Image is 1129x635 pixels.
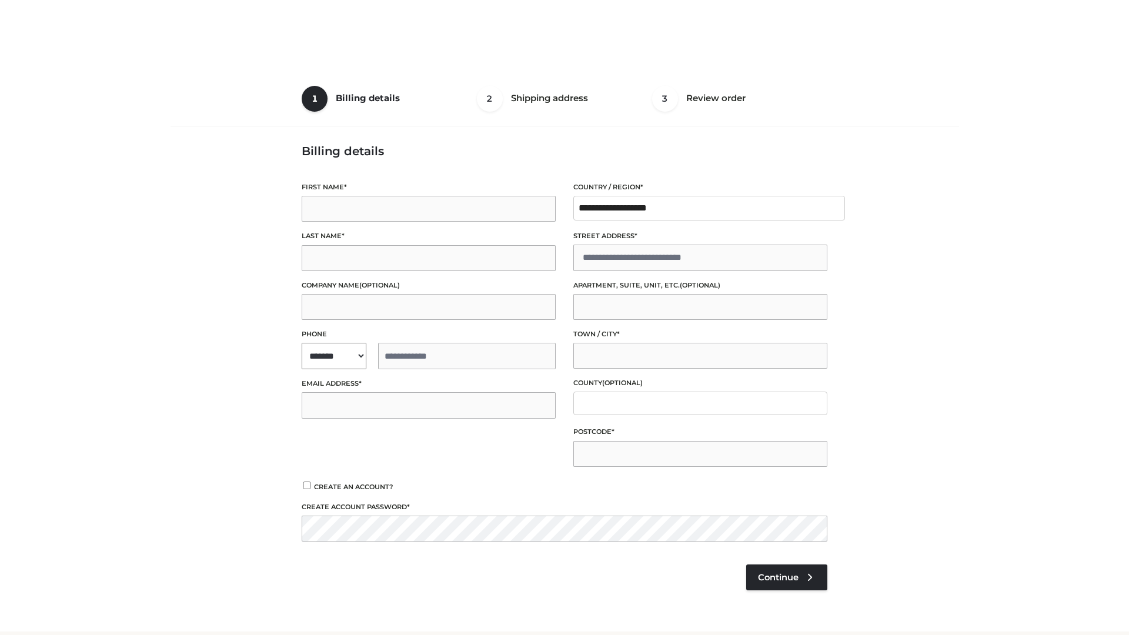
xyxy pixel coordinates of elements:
label: Postcode [573,426,827,437]
span: Create an account? [314,483,393,491]
label: Country / Region [573,182,827,193]
span: Shipping address [511,92,588,103]
label: Company name [302,280,556,291]
label: Email address [302,378,556,389]
h3: Billing details [302,144,827,158]
label: Apartment, suite, unit, etc. [573,280,827,291]
span: 1 [302,86,328,112]
span: 2 [477,86,503,112]
label: County [573,377,827,389]
input: Create an account? [302,482,312,489]
span: Continue [758,572,799,583]
label: Last name [302,230,556,242]
label: First name [302,182,556,193]
a: Continue [746,564,827,590]
span: Review order [686,92,746,103]
label: Street address [573,230,827,242]
label: Create account password [302,502,827,513]
label: Town / City [573,329,827,340]
span: 3 [652,86,678,112]
span: Billing details [336,92,400,103]
span: (optional) [680,281,720,289]
label: Phone [302,329,556,340]
span: (optional) [359,281,400,289]
span: (optional) [602,379,643,387]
